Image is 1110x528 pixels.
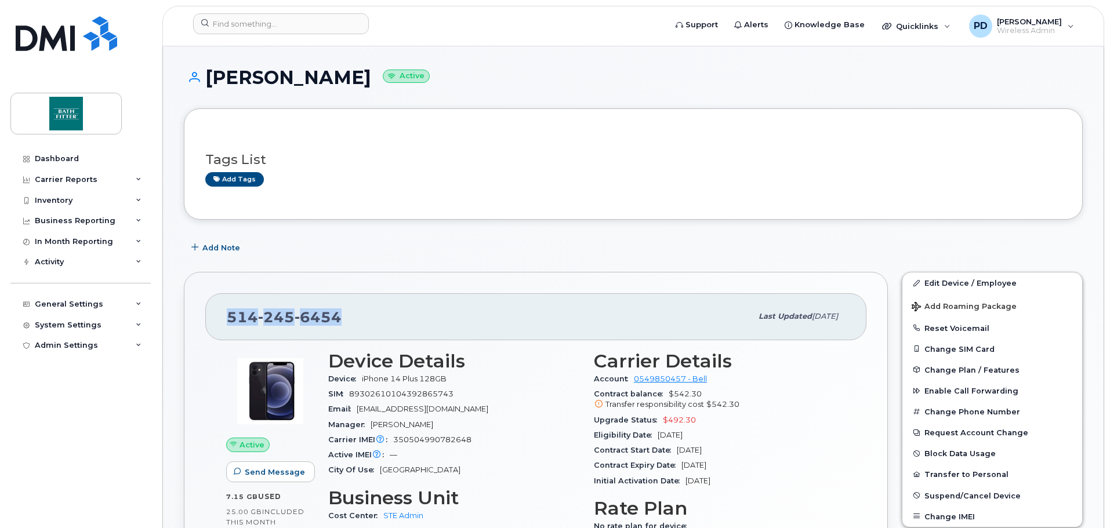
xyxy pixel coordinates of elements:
button: Suspend/Cancel Device [902,485,1082,506]
span: 7.15 GB [226,493,258,501]
button: Enable Call Forwarding [902,380,1082,401]
span: Active [240,439,264,450]
span: Contract balance [594,389,669,398]
span: $542.30 [706,400,739,409]
span: included this month [226,507,304,526]
h3: Device Details [328,351,580,372]
span: $542.30 [594,389,846,410]
span: 350504990782648 [393,435,471,444]
span: 245 [258,308,295,326]
span: Send Message [245,467,305,478]
span: 6454 [295,308,342,326]
span: [EMAIL_ADDRESS][DOMAIN_NAME] [357,405,488,413]
a: Edit Device / Employee [902,272,1082,293]
button: Change Phone Number [902,401,1082,422]
span: [DATE] [681,461,706,469]
button: Block Data Usage [902,443,1082,464]
button: Change IMEI [902,506,1082,527]
span: $492.30 [663,416,696,424]
span: Manager [328,420,371,429]
small: Active [383,70,430,83]
a: 0549850457 - Bell [634,374,707,383]
span: 25.00 GB [226,508,262,516]
span: Suspend/Cancel Device [924,491,1021,500]
span: — [390,450,397,459]
span: [DATE] [658,431,683,439]
button: Change SIM Card [902,338,1082,359]
button: Change Plan / Features [902,359,1082,380]
span: [PERSON_NAME] [371,420,433,429]
h3: Rate Plan [594,498,846,519]
button: Add Note [184,237,250,258]
span: Last updated [759,312,812,321]
span: [GEOGRAPHIC_DATA] [380,465,460,474]
span: Initial Activation Date [594,476,685,485]
button: Reset Voicemail [902,318,1082,338]
button: Request Account Change [902,422,1082,443]
h1: [PERSON_NAME] [184,67,1083,88]
button: Add Roaming Package [902,294,1082,318]
span: [DATE] [685,476,710,485]
span: Contract Start Date [594,446,677,454]
span: Cost Center [328,511,383,520]
span: Change Plan / Features [924,365,1020,374]
h3: Carrier Details [594,351,846,372]
span: Device [328,374,362,383]
span: Account [594,374,634,383]
span: Upgrade Status [594,416,663,424]
span: SIM [328,389,349,398]
h3: Tags List [205,152,1061,167]
span: used [258,492,281,501]
span: [DATE] [677,446,702,454]
span: [DATE] [812,312,838,321]
a: Add tags [205,172,264,187]
a: STE Admin [383,511,423,520]
span: Eligibility Date [594,431,658,439]
span: Carrier IMEI [328,435,393,444]
span: 89302610104392865743 [349,389,454,398]
button: Send Message [226,461,315,482]
span: Add Note [202,242,240,253]
span: City Of Use [328,465,380,474]
span: Transfer responsibility cost [605,400,704,409]
span: Email [328,405,357,413]
span: Contract Expiry Date [594,461,681,469]
span: Enable Call Forwarding [924,387,1018,395]
span: 514 [227,308,342,326]
span: Active IMEI [328,450,390,459]
img: image20231002-3703462-trllhy.jpeg [235,356,305,426]
span: iPhone 14 Plus 128GB [362,374,447,383]
button: Transfer to Personal [902,464,1082,485]
h3: Business Unit [328,487,580,508]
span: Add Roaming Package [912,302,1017,313]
